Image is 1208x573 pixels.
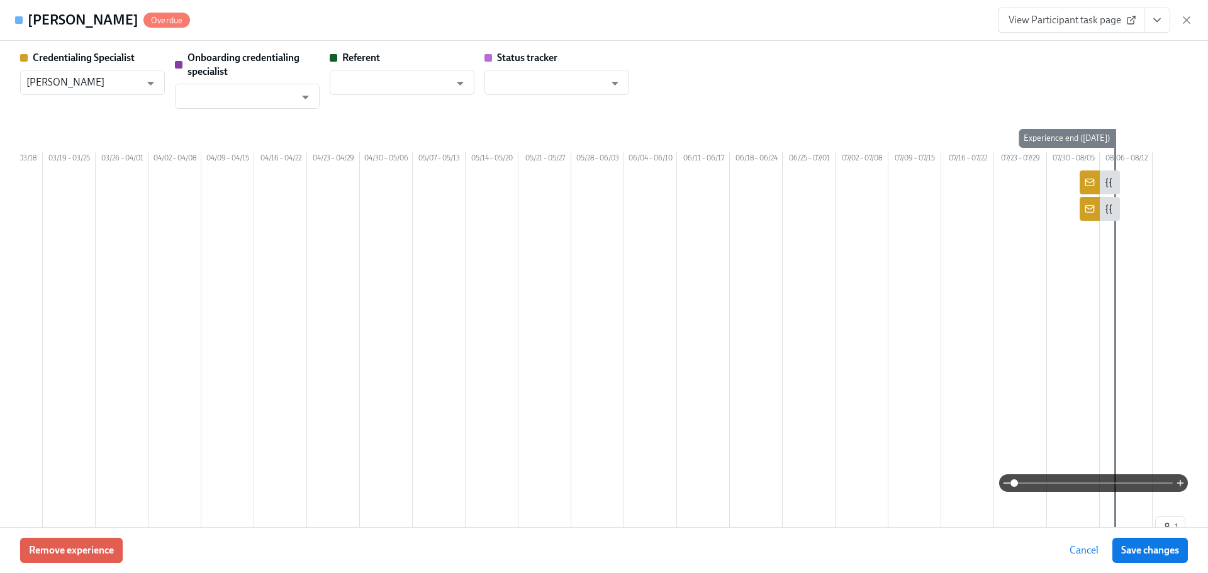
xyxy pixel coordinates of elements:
[994,152,1047,168] div: 07/23 – 07/29
[1144,8,1170,33] button: View task page
[254,152,307,168] div: 04/16 – 04/22
[141,74,160,93] button: Open
[28,11,138,30] h4: [PERSON_NAME]
[730,152,783,168] div: 06/18 – 06/24
[518,152,571,168] div: 05/21 – 05/27
[148,152,201,168] div: 04/02 – 04/08
[413,152,466,168] div: 05/07 – 05/13
[1100,152,1153,168] div: 08/06 – 08/12
[450,74,470,93] button: Open
[888,152,941,168] div: 07/09 – 07/15
[342,52,380,64] strong: Referent
[20,538,123,563] button: Remove experience
[201,152,254,168] div: 04/09 – 04/15
[497,52,557,64] strong: Status tracker
[1155,516,1185,538] button: 1
[1070,544,1099,557] span: Cancel
[1061,538,1107,563] button: Cancel
[1009,14,1134,26] span: View Participant task page
[43,152,96,168] div: 03/19 – 03/25
[783,152,836,168] div: 06/25 – 07/01
[1121,544,1179,557] span: Save changes
[307,152,360,168] div: 04/23 – 04/29
[187,52,299,77] strong: Onboarding credentialing specialist
[29,544,114,557] span: Remove experience
[33,52,135,64] strong: Credentialing Specialist
[466,152,518,168] div: 05/14 – 05/20
[360,152,413,168] div: 04/30 – 05/06
[143,16,190,25] span: Overdue
[571,152,624,168] div: 05/28 – 06/03
[1047,152,1100,168] div: 07/30 – 08/05
[941,152,994,168] div: 07/16 – 07/22
[1162,521,1178,533] span: 1
[1112,538,1188,563] button: Save changes
[96,152,148,168] div: 03/26 – 04/01
[836,152,888,168] div: 07/02 – 07/08
[998,8,1144,33] a: View Participant task page
[296,87,315,107] button: Open
[624,152,677,168] div: 06/04 – 06/10
[677,152,730,168] div: 06/11 – 06/17
[1019,129,1115,148] div: Experience end ([DATE])
[605,74,625,93] button: Open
